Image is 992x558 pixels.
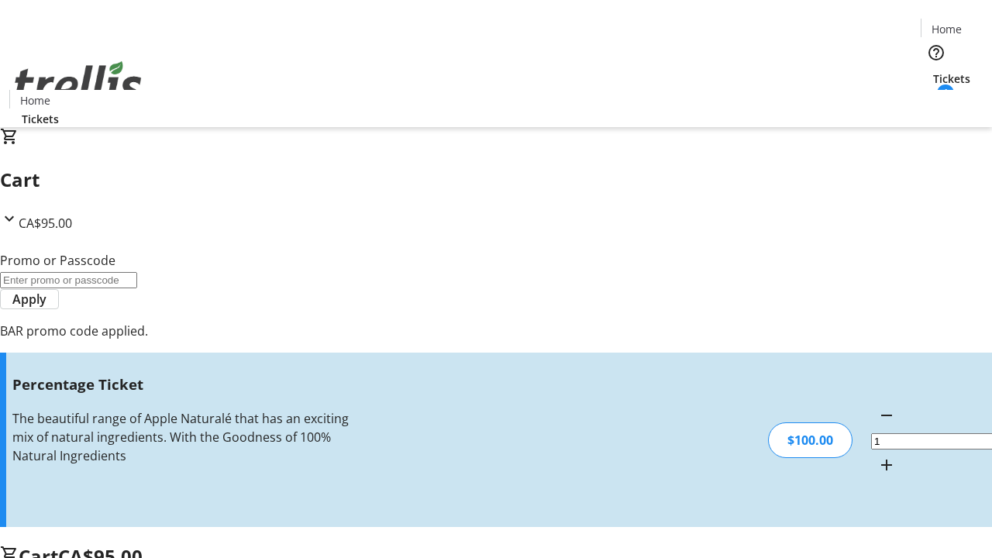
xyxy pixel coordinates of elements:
button: Help [921,37,952,68]
button: Decrement by one [871,400,902,431]
a: Tickets [921,71,983,87]
img: Orient E2E Organization DpnduCXZIO's Logo [9,44,147,122]
button: Cart [921,87,952,118]
span: Apply [12,290,46,308]
h3: Percentage Ticket [12,374,351,395]
button: Increment by one [871,449,902,480]
div: The beautiful range of Apple Naturalé that has an exciting mix of natural ingredients. With the G... [12,409,351,465]
div: $100.00 [768,422,852,458]
span: Tickets [933,71,970,87]
span: CA$95.00 [19,215,72,232]
a: Tickets [9,111,71,127]
span: Home [20,92,50,108]
a: Home [921,21,971,37]
span: Tickets [22,111,59,127]
a: Home [10,92,60,108]
span: Home [932,21,962,37]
